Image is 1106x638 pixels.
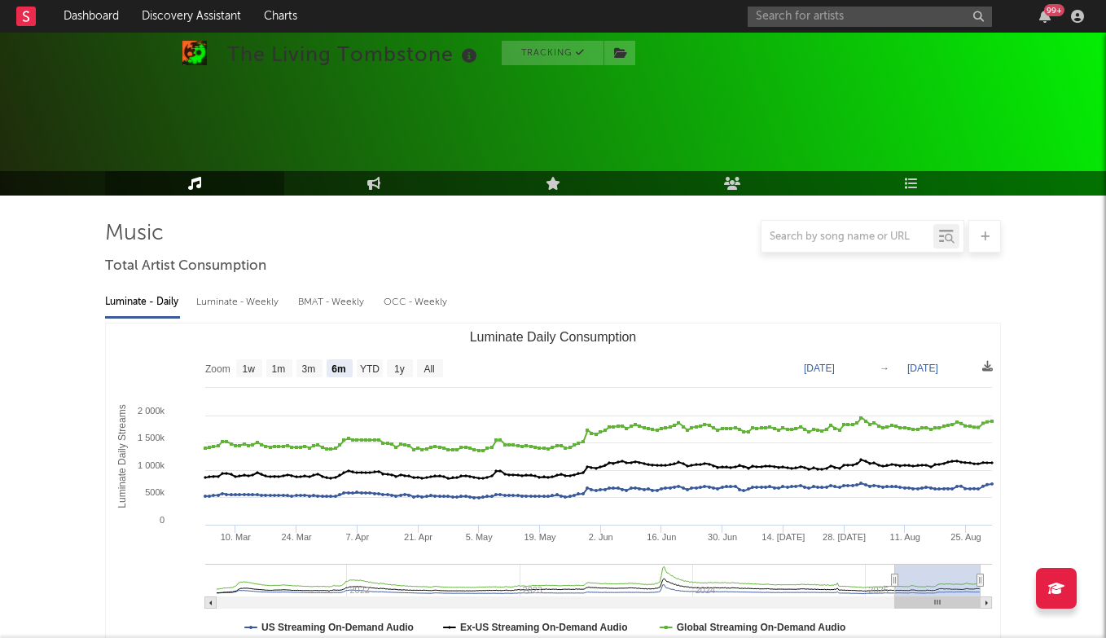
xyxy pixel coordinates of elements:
text: Luminate Daily Consumption [470,330,637,344]
text: 2. Jun [589,532,613,542]
text: 6m [331,363,345,375]
div: Luminate - Daily [105,288,180,316]
text: US Streaming On-Demand Audio [261,622,414,633]
text: 30. Jun [708,532,737,542]
input: Search by song name or URL [761,231,933,244]
text: 1m [272,363,286,375]
text: 16. Jun [647,532,676,542]
text: 500k [145,487,165,497]
div: The Living Tombstone [227,41,481,68]
text: 1y [394,363,405,375]
text: 10. Mar [221,532,252,542]
input: Search for artists [748,7,992,27]
button: 99+ [1039,10,1051,23]
text: All [424,363,434,375]
text: 5. May [466,532,494,542]
div: Luminate - Weekly [196,288,282,316]
text: 25. Aug [950,532,981,542]
text: 11. Aug [890,532,920,542]
text: Zoom [205,363,230,375]
text: YTD [360,363,380,375]
text: Global Streaming On-Demand Audio [677,622,846,633]
span: Total Artist Consumption [105,257,266,276]
text: 1 000k [138,460,165,470]
text: 14. [DATE] [761,532,805,542]
text: [DATE] [907,363,938,374]
text: Ex-US Streaming On-Demand Audio [460,622,628,633]
button: Tracking [502,41,603,65]
text: 1 500k [138,433,165,442]
text: → [880,363,889,374]
div: 99 + [1044,4,1064,16]
text: 21. Apr [404,532,432,542]
text: 28. [DATE] [823,532,866,542]
div: OCC - Weekly [384,288,449,316]
text: Luminate Daily Streams [116,404,128,508]
text: 3m [302,363,316,375]
text: 2 000k [138,406,165,416]
text: 24. Mar [281,532,312,542]
text: 0 [160,515,165,525]
text: 19. May [524,532,556,542]
text: [DATE] [804,363,835,374]
text: 7. Apr [345,532,369,542]
div: BMAT - Weekly [298,288,367,316]
text: 1w [243,363,256,375]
